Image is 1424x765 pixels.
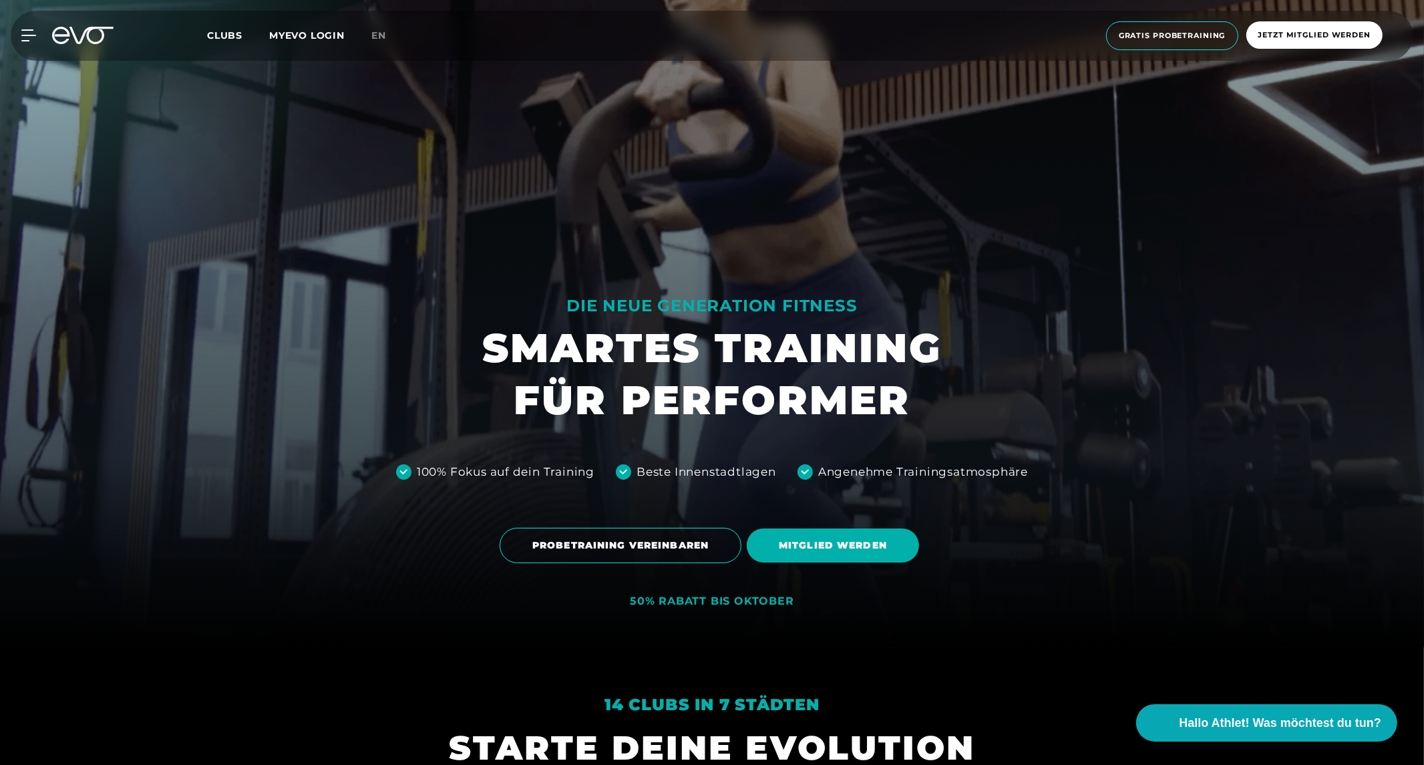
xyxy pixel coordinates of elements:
span: en [371,29,386,41]
div: Angenehme Trainingsatmosphäre [818,464,1028,481]
a: PROBETRAINING VEREINBAREN [500,518,747,573]
div: DIE NEUE GENERATION FITNESS [482,295,942,317]
a: Clubs [207,29,269,41]
a: Gratis Probetraining [1102,21,1242,50]
span: MITGLIED WERDEN [779,539,887,553]
span: Hallo Athlet! Was möchtest du tun? [1179,714,1381,732]
span: PROBETRAINING VEREINBAREN [532,539,709,553]
div: 50% RABATT BIS OKTOBER [630,595,794,609]
button: Hallo Athlet! Was möchtest du tun? [1136,704,1397,742]
span: Gratis Probetraining [1119,30,1226,41]
a: MYEVO LOGIN [269,29,345,41]
a: en [371,28,402,43]
div: Beste Innenstadtlagen [637,464,776,481]
span: Jetzt Mitglied werden [1258,29,1371,41]
span: Clubs [207,29,242,41]
a: Jetzt Mitglied werden [1242,21,1387,50]
em: 14 Clubs in 7 Städten [604,695,820,714]
a: MITGLIED WERDEN [747,518,924,573]
h1: SMARTES TRAINING FÜR PERFORMER [482,322,942,426]
div: 100% Fokus auf dein Training [417,464,594,481]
